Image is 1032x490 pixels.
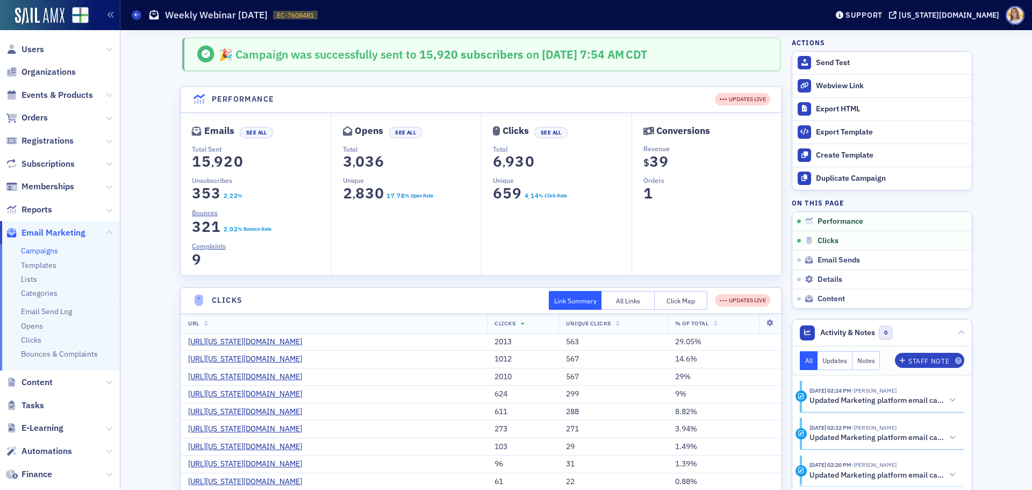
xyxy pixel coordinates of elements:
div: Opens [355,128,383,134]
span: 3 [513,152,527,171]
h1: Weekly Webinar [DATE] [165,9,268,22]
span: CDT [624,47,648,62]
button: Updates [818,351,852,370]
p: Total [343,144,482,154]
span: 0 [228,224,234,234]
span: 7 [390,191,395,201]
span: EC-7608481 [277,11,314,20]
div: [US_STATE][DOMAIN_NAME] [899,10,999,20]
h5: Updated Marketing platform email campaign: Weekly Webinar [DATE] [809,396,944,406]
span: . [395,194,396,201]
span: 2 [340,184,355,203]
div: 9% [675,389,774,399]
span: 1 [385,191,391,201]
img: SailAMX [15,8,64,25]
span: Bounces [192,208,218,217]
span: 8 [400,191,405,201]
span: . [227,226,229,234]
span: 3 [190,217,204,236]
a: Campaigns [21,246,58,255]
div: 273 [494,424,551,434]
h4: Clicks [212,295,242,306]
a: [URL][US_STATE][DOMAIN_NAME] [188,389,310,399]
span: Organizations [21,66,76,78]
span: Details [818,275,842,285]
span: 7:54 AM [580,47,624,62]
span: 0 [879,326,892,339]
h5: Updated Marketing platform email campaign: Weekly Webinar [DATE] [809,433,944,443]
button: [US_STATE][DOMAIN_NAME] [889,11,1003,19]
span: 5 [199,184,214,203]
p: Unsubscribes [192,175,331,185]
span: 3 [190,184,204,203]
span: 3 [647,152,661,171]
div: 8.82% [675,407,774,417]
button: See All [534,127,568,138]
span: 2 [228,191,234,201]
div: 0.88% [675,477,774,487]
span: 2 [199,217,214,236]
span: 3 [362,184,377,203]
a: Lists [21,274,37,284]
a: Finance [6,468,52,480]
span: 0 [372,184,386,203]
h4: Performance [212,94,274,105]
span: Subscriptions [21,158,75,170]
span: Clicks [818,236,838,246]
section: 17.78 [386,192,405,200]
span: Automations [21,445,72,457]
div: 29% [675,372,774,382]
div: UPDATES LIVE [715,294,770,307]
a: E-Learning [6,422,63,434]
div: Export Template [816,127,966,137]
span: Sarah Lowery [851,461,897,468]
div: 271 [566,424,660,434]
span: 7 [396,191,401,201]
span: Orders [21,112,48,124]
span: 2 [223,191,228,201]
button: Notes [852,351,880,370]
div: Send Test [816,58,966,68]
a: Tasks [6,400,44,411]
span: Tasks [21,400,44,411]
div: Conversions [656,128,710,134]
a: Email Send Log [21,307,72,316]
div: UPDATES LIVE [720,296,766,305]
a: Subscriptions [6,158,75,170]
div: 96 [494,459,551,469]
div: 567 [566,354,660,364]
div: UPDATES LIVE [720,95,766,104]
span: 8 [353,184,367,203]
span: Content [21,377,53,388]
span: Finance [21,468,52,480]
span: 1 [641,184,655,203]
button: Staff Note [895,353,964,368]
a: Clicks [21,335,41,345]
span: 2 [233,224,238,234]
a: [URL][US_STATE][DOMAIN_NAME] [188,372,310,382]
img: SailAMX [72,7,89,24]
time: 9/4/2025 02:22 PM [809,424,851,431]
span: 4 [534,191,539,201]
span: [DATE] [542,47,580,62]
span: Events & Products [21,89,93,101]
a: Reports [6,204,52,216]
button: Duplicate Campaign [792,167,972,190]
p: Unique [343,175,482,185]
time: 9/4/2025 02:20 PM [809,461,851,468]
p: Orders [643,175,782,185]
section: 3,036 [343,155,384,168]
span: 2 [233,191,238,201]
span: 0 [353,152,367,171]
span: Sarah Lowery [851,387,897,394]
a: Bounces [192,208,226,217]
p: Total Sent [192,144,331,154]
a: Content [6,377,53,388]
a: [URL][US_STATE][DOMAIN_NAME] [188,424,310,434]
div: 22 [566,477,660,487]
div: 299 [566,389,660,399]
span: Registrations [21,135,74,147]
a: Categories [21,288,58,298]
a: Events & Products [6,89,93,101]
a: Export HTML [792,97,972,120]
